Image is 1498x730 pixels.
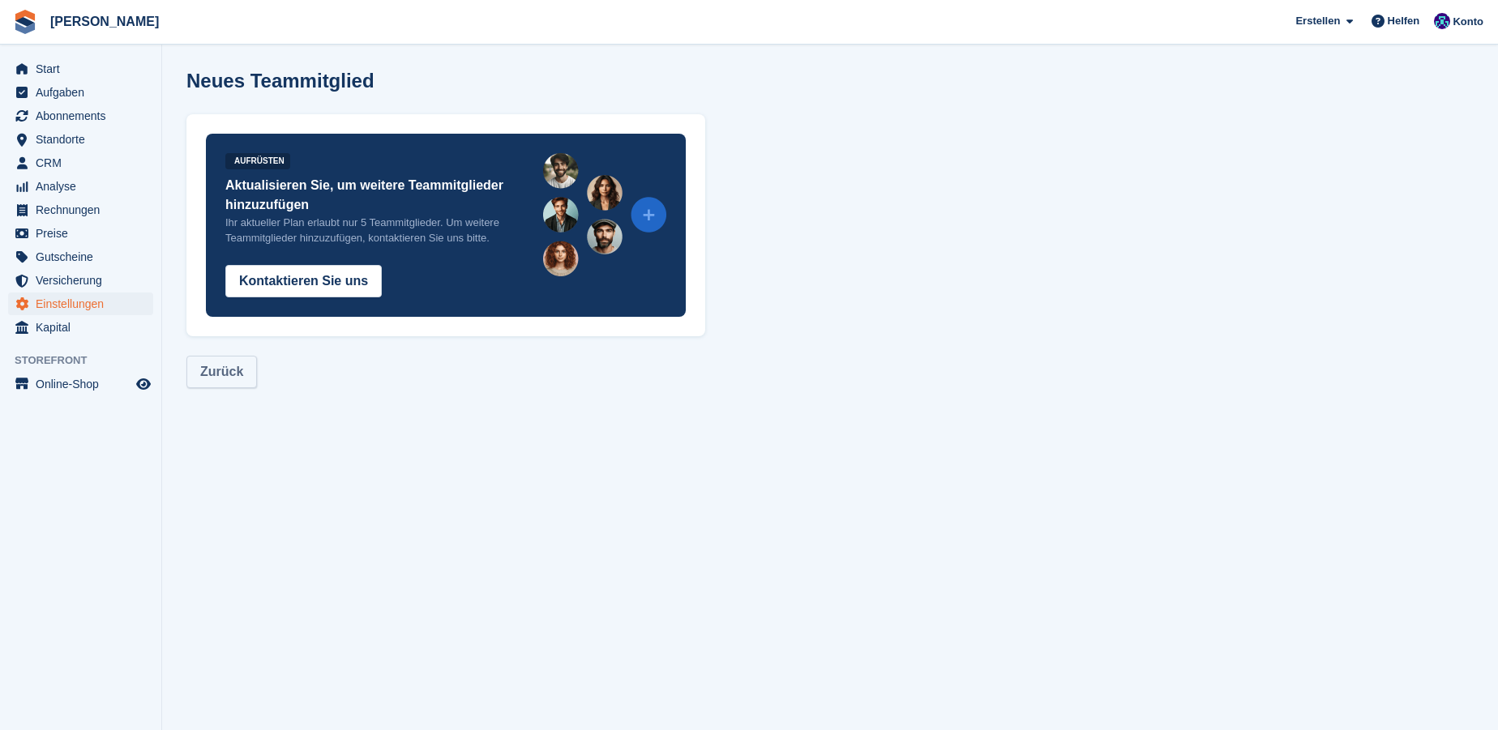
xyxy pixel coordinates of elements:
span: Rechnungen [36,199,133,221]
span: Konto [1453,14,1483,30]
span: Analyse [36,175,133,198]
span: Einstellungen [36,292,133,315]
a: menu [8,222,153,245]
span: Aufgaben [36,81,133,104]
span: Gutscheine [36,245,133,268]
span: AUFRÜSTEN [234,154,285,169]
h3: Aktualisieren Sie, um weitere Teammitglieder hinzuzufügen [225,176,519,215]
span: Start [36,58,133,80]
span: Standorte [36,128,133,151]
span: Online-Shop [36,373,133,395]
a: menu [8,245,153,268]
a: menu [8,316,153,339]
img: Thomas Lerch [1434,13,1450,29]
h1: Neues Teammitglied [186,70,374,92]
a: menu [8,175,153,198]
a: menu [8,269,153,292]
span: Kapital [36,316,133,339]
span: Abonnements [36,105,133,127]
a: Zurück [186,356,257,388]
span: Storefront [15,352,161,369]
a: menu [8,152,153,174]
a: Vorschau-Shop [134,374,153,394]
img: add-team-member-864532369b6984fa0260a316d0ecad4b7a4a6b77e4537564fade4bb1fc50ac14.png [543,153,666,276]
a: menu [8,199,153,221]
a: Speisekarte [8,373,153,395]
span: Helfen [1388,13,1420,29]
span: Preise [36,222,133,245]
a: menu [8,292,153,315]
img: stora-icon-8386f47178a22dfd0bd8f6a31ec36ba5ce8667c1dd55bd0f319d3a0aa187defe.svg [13,10,37,34]
span: Erstellen [1295,13,1340,29]
a: menu [8,58,153,80]
a: [PERSON_NAME] [44,8,165,35]
a: menu [8,81,153,104]
p: Ihr aktueller Plan erlaubt nur 5 Teammitglieder. Um weitere Teammitglieder hinzuzufügen, kontakti... [225,215,519,245]
span: Versicherung [36,269,133,292]
a: menu [8,128,153,151]
a: menu [8,105,153,127]
button: Kontaktieren Sie uns [225,265,382,297]
span: CRM [36,152,133,174]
